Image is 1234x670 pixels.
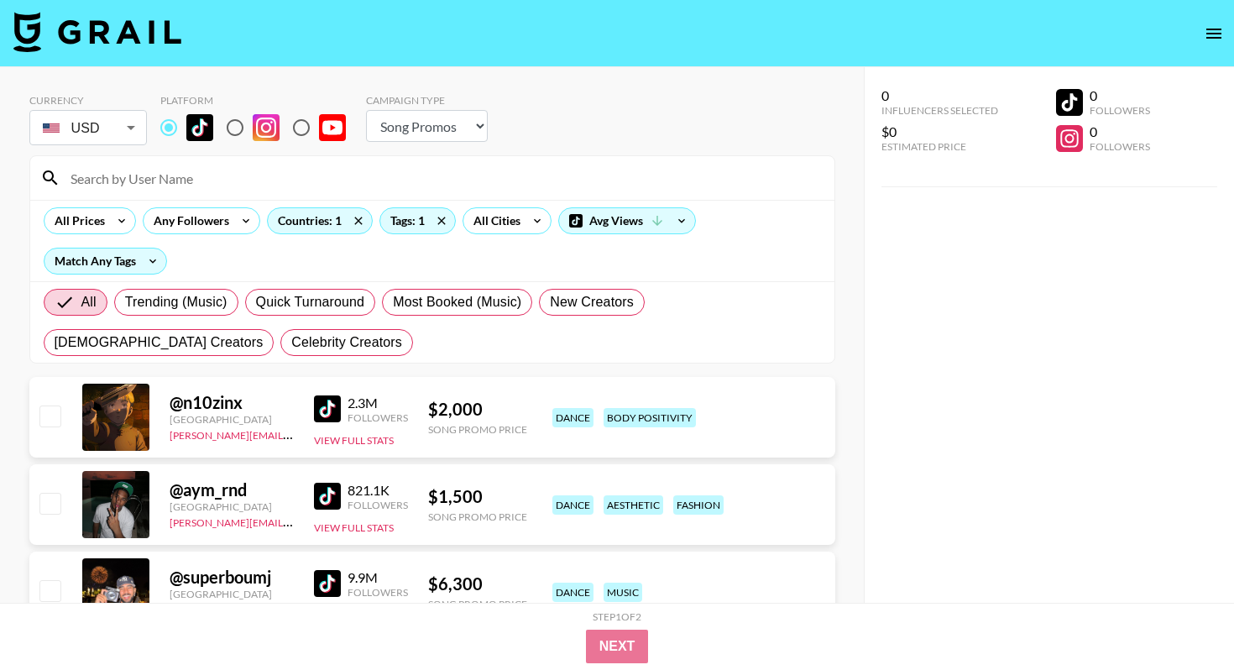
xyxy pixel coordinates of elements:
[170,513,418,529] a: [PERSON_NAME][EMAIL_ADDRESS][DOMAIN_NAME]
[428,510,527,523] div: Song Promo Price
[428,399,527,420] div: $ 2,000
[1090,140,1150,153] div: Followers
[13,12,181,52] img: Grail Talent
[673,495,724,515] div: fashion
[393,292,521,312] span: Most Booked (Music)
[881,140,998,153] div: Estimated Price
[428,598,527,610] div: Song Promo Price
[319,114,346,141] img: YouTube
[1090,87,1150,104] div: 0
[60,165,824,191] input: Search by User Name
[604,583,642,602] div: music
[348,411,408,424] div: Followers
[559,208,695,233] div: Avg Views
[881,104,998,117] div: Influencers Selected
[881,123,998,140] div: $0
[125,292,227,312] span: Trending (Music)
[81,292,97,312] span: All
[881,87,998,104] div: 0
[463,208,524,233] div: All Cities
[170,426,418,442] a: [PERSON_NAME][EMAIL_ADDRESS][DOMAIN_NAME]
[380,208,455,233] div: Tags: 1
[256,292,365,312] span: Quick Turnaround
[44,249,166,274] div: Match Any Tags
[348,569,408,586] div: 9.9M
[348,395,408,411] div: 2.3M
[604,495,663,515] div: aesthetic
[55,332,264,353] span: [DEMOGRAPHIC_DATA] Creators
[314,483,341,510] img: TikTok
[1090,123,1150,140] div: 0
[170,588,294,600] div: [GEOGRAPHIC_DATA]
[1150,586,1214,650] iframe: Drift Widget Chat Controller
[1197,17,1231,50] button: open drawer
[593,610,641,623] div: Step 1 of 2
[33,113,144,143] div: USD
[170,500,294,513] div: [GEOGRAPHIC_DATA]
[291,332,402,353] span: Celebrity Creators
[428,573,527,594] div: $ 6,300
[170,479,294,500] div: @ aym_rnd
[428,423,527,436] div: Song Promo Price
[160,94,359,107] div: Platform
[428,486,527,507] div: $ 1,500
[586,630,649,663] button: Next
[604,408,696,427] div: body positivity
[29,94,147,107] div: Currency
[314,434,394,447] button: View Full Stats
[348,482,408,499] div: 821.1K
[552,495,593,515] div: dance
[170,413,294,426] div: [GEOGRAPHIC_DATA]
[552,583,593,602] div: dance
[186,114,213,141] img: TikTok
[314,521,394,534] button: View Full Stats
[550,292,634,312] span: New Creators
[314,570,341,597] img: TikTok
[366,94,488,107] div: Campaign Type
[44,208,108,233] div: All Prices
[170,392,294,413] div: @ n10zinx
[314,395,341,422] img: TikTok
[268,208,372,233] div: Countries: 1
[348,586,408,599] div: Followers
[348,499,408,511] div: Followers
[552,408,593,427] div: dance
[144,208,233,233] div: Any Followers
[253,114,280,141] img: Instagram
[1090,104,1150,117] div: Followers
[170,567,294,588] div: @ superboumj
